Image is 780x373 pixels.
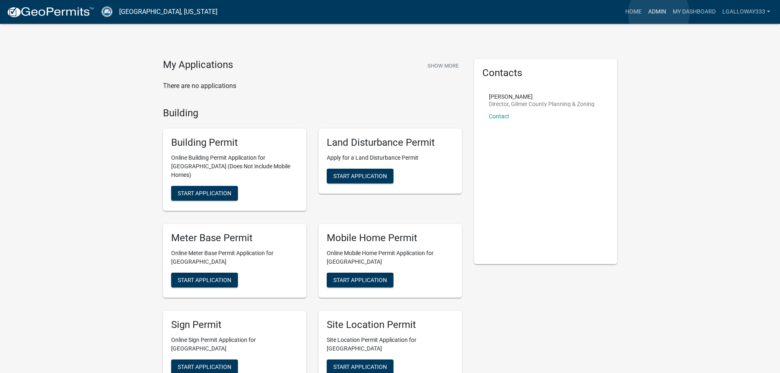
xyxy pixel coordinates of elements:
h5: Sign Permit [171,319,298,331]
button: Start Application [327,273,393,287]
button: Start Application [171,273,238,287]
h4: My Applications [163,59,233,71]
a: My Dashboard [669,4,719,20]
h5: Site Location Permit [327,319,454,331]
p: Online Building Permit Application for [GEOGRAPHIC_DATA] (Does Not include Mobile Homes) [171,154,298,179]
span: Start Application [178,190,231,197]
a: Contact [489,113,509,120]
span: Start Application [333,276,387,283]
a: Home [622,4,645,20]
p: Director, Gilmer County Planning & Zoning [489,101,595,107]
span: Start Application [333,173,387,179]
a: Admin [645,4,669,20]
a: lgalloway333 [719,4,773,20]
button: Start Application [327,169,393,183]
h5: Meter Base Permit [171,232,298,244]
img: Gilmer County, Georgia [101,6,113,17]
span: Start Application [178,276,231,283]
a: [GEOGRAPHIC_DATA], [US_STATE] [119,5,217,19]
p: [PERSON_NAME] [489,94,595,99]
h4: Building [163,107,462,119]
p: There are no applications [163,81,462,91]
h5: Building Permit [171,137,298,149]
p: Site Location Permit Application for [GEOGRAPHIC_DATA] [327,336,454,353]
p: Online Mobile Home Permit Application for [GEOGRAPHIC_DATA] [327,249,454,266]
span: Start Application [178,363,231,370]
span: Start Application [333,363,387,370]
h5: Land Disturbance Permit [327,137,454,149]
p: Apply for a Land Disturbance Permit [327,154,454,162]
p: Online Sign Permit Application for [GEOGRAPHIC_DATA] [171,336,298,353]
button: Show More [424,59,462,72]
p: Online Meter Base Permit Application for [GEOGRAPHIC_DATA] [171,249,298,266]
h5: Contacts [482,67,609,79]
button: Start Application [171,186,238,201]
h5: Mobile Home Permit [327,232,454,244]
